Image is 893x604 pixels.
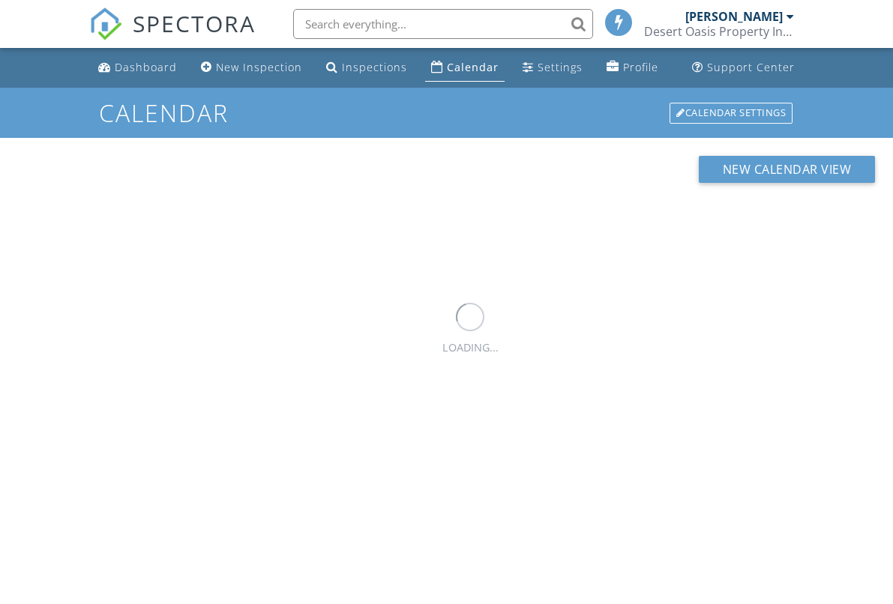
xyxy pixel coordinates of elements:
[670,103,793,124] div: Calendar Settings
[538,60,583,74] div: Settings
[92,54,183,82] a: Dashboard
[293,9,593,39] input: Search everything...
[447,60,499,74] div: Calendar
[699,156,876,183] button: New Calendar View
[686,54,801,82] a: Support Center
[707,60,795,74] div: Support Center
[685,9,783,24] div: [PERSON_NAME]
[517,54,589,82] a: Settings
[601,54,664,82] a: Profile
[99,100,794,126] h1: Calendar
[623,60,658,74] div: Profile
[342,60,407,74] div: Inspections
[195,54,308,82] a: New Inspection
[644,24,794,39] div: Desert Oasis Property Inspections
[320,54,413,82] a: Inspections
[133,7,256,39] span: SPECTORA
[442,339,499,356] div: LOADING...
[89,7,122,40] img: The Best Home Inspection Software - Spectora
[216,60,302,74] div: New Inspection
[115,60,177,74] div: Dashboard
[668,101,794,125] a: Calendar Settings
[425,54,505,82] a: Calendar
[89,20,256,52] a: SPECTORA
